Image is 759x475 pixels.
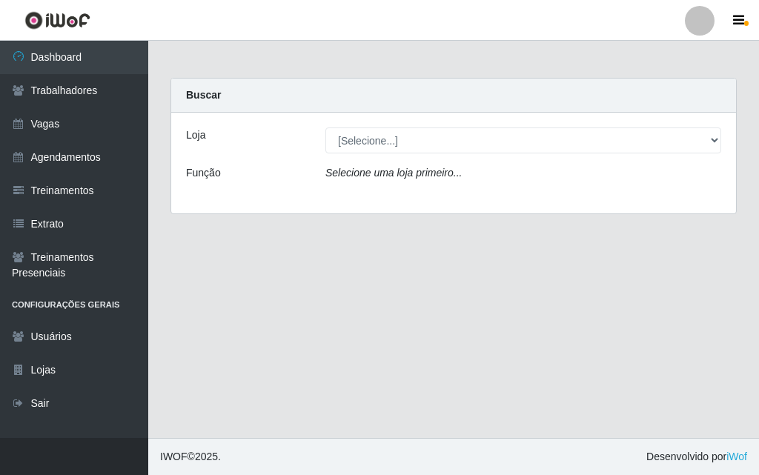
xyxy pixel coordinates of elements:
strong: Buscar [186,89,221,101]
span: IWOF [160,451,188,462]
label: Loja [186,127,205,143]
label: Função [186,165,221,181]
a: iWof [726,451,747,462]
span: Desenvolvido por [646,449,747,465]
img: CoreUI Logo [24,11,90,30]
i: Selecione uma loja primeiro... [325,167,462,179]
span: © 2025 . [160,449,221,465]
